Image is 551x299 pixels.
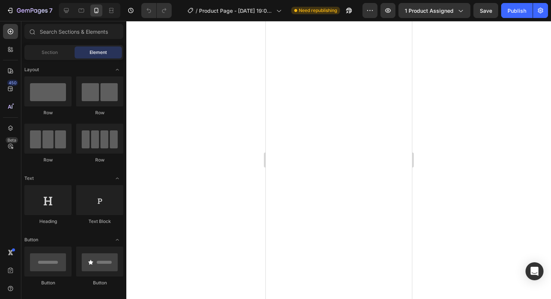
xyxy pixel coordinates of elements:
[76,280,123,286] div: Button
[24,24,123,39] input: Search Sections & Elements
[141,3,172,18] div: Undo/Redo
[24,280,72,286] div: Button
[508,7,526,15] div: Publish
[526,262,544,280] div: Open Intercom Messenger
[76,109,123,116] div: Row
[90,49,107,56] span: Element
[299,7,337,14] span: Need republishing
[196,7,198,15] span: /
[473,3,498,18] button: Save
[24,109,72,116] div: Row
[24,218,72,225] div: Heading
[111,64,123,76] span: Toggle open
[24,175,34,182] span: Text
[24,66,39,73] span: Layout
[49,6,52,15] p: 7
[76,218,123,225] div: Text Block
[24,236,38,243] span: Button
[480,7,492,14] span: Save
[111,172,123,184] span: Toggle open
[24,157,72,163] div: Row
[7,80,18,86] div: 450
[398,3,470,18] button: 1 product assigned
[266,21,412,299] iframe: Design area
[405,7,454,15] span: 1 product assigned
[3,3,56,18] button: 7
[76,157,123,163] div: Row
[199,7,273,15] span: Product Page - [DATE] 19:00:06
[111,234,123,246] span: Toggle open
[42,49,58,56] span: Section
[501,3,533,18] button: Publish
[6,137,18,143] div: Beta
